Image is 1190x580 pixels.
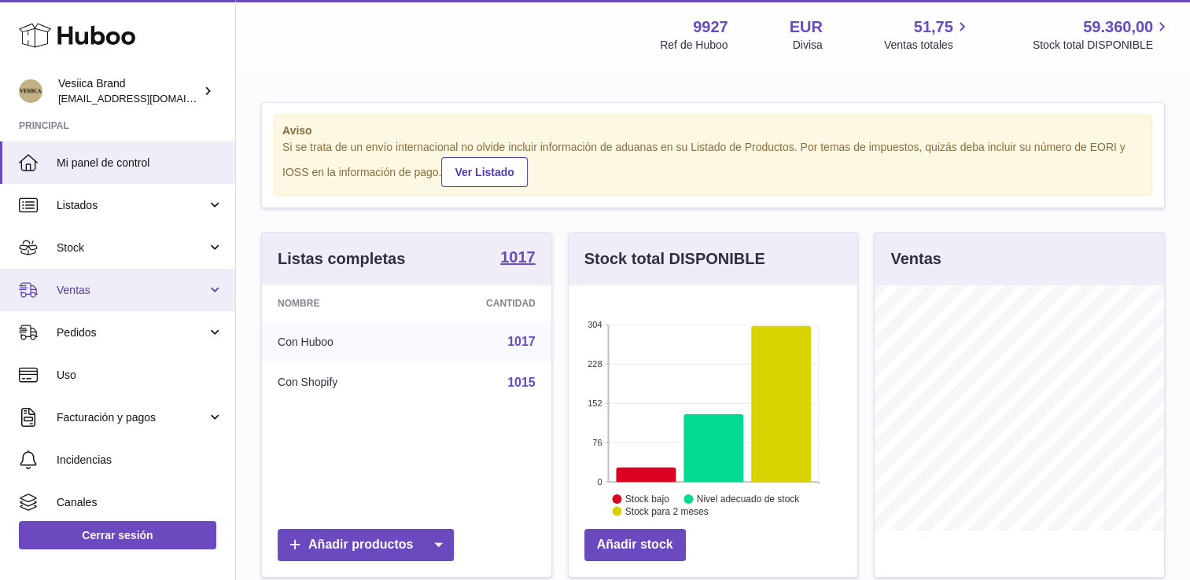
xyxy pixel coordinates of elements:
text: 0 [597,477,602,486]
a: 59.360,00 Stock total DISPONIBLE [1033,17,1171,53]
span: Ventas [57,283,207,298]
span: Incidencias [57,453,223,468]
h3: Listas completas [278,248,405,270]
strong: 9927 [693,17,728,38]
td: Con Huboo [262,321,415,362]
h3: Ventas [890,248,941,270]
div: Si se trata de un envío internacional no olvide incluir información de aduanas en su Listado de P... [282,140,1144,187]
span: Canales [57,495,223,510]
span: Facturación y pagos [57,410,207,425]
a: 1017 [500,249,536,268]
text: 152 [588,398,602,408]
div: Divisa [793,38,823,53]
div: Vesiica Brand [58,76,200,106]
text: 76 [592,438,602,447]
span: Stock total DISPONIBLE [1033,38,1171,53]
a: Cerrar sesión [19,521,216,549]
span: Mi panel de control [57,156,223,171]
td: Con Shopify [262,362,415,403]
text: Nivel adecuado de stock [697,494,801,505]
text: 304 [588,320,602,329]
a: Añadir productos [278,529,454,561]
a: 1015 [507,376,536,389]
div: Ref de Huboo [660,38,728,53]
span: Listados [57,198,207,213]
a: 51,75 Ventas totales [884,17,971,53]
text: Stock bajo [625,494,669,505]
a: 1017 [507,335,536,348]
a: Añadir stock [584,529,686,561]
span: Ventas totales [884,38,971,53]
th: Cantidad [415,285,551,321]
h3: Stock total DISPONIBLE [584,248,765,270]
strong: EUR [790,17,823,38]
span: Pedidos [57,325,207,340]
span: 59.360,00 [1083,17,1153,38]
span: [EMAIL_ADDRESS][DOMAIN_NAME] [58,92,231,105]
a: Ver Listado [441,157,527,187]
strong: 1017 [500,249,536,265]
span: Stock [57,240,207,255]
span: 51,75 [914,17,953,38]
text: 228 [588,359,602,369]
text: Stock para 2 meses [625,506,709,517]
strong: Aviso [282,123,1144,138]
th: Nombre [262,285,415,321]
span: Uso [57,368,223,383]
img: logistic@vesiica.com [19,79,42,103]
